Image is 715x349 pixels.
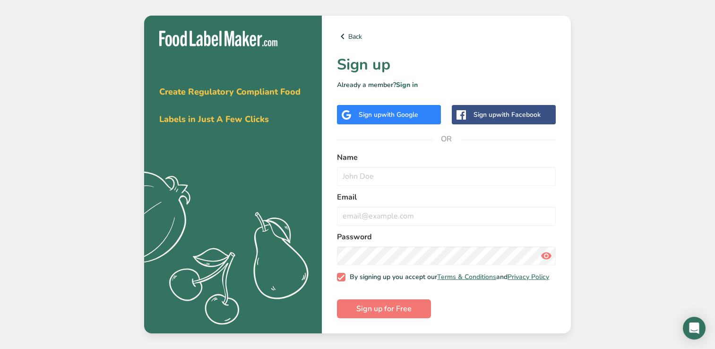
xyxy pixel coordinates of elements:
[356,303,412,314] span: Sign up for Free
[396,80,418,89] a: Sign in
[337,231,556,243] label: Password
[474,110,541,120] div: Sign up
[359,110,418,120] div: Sign up
[337,299,431,318] button: Sign up for Free
[337,207,556,226] input: email@example.com
[508,272,549,281] a: Privacy Policy
[381,110,418,119] span: with Google
[337,152,556,163] label: Name
[496,110,541,119] span: with Facebook
[337,167,556,186] input: John Doe
[337,80,556,90] p: Already a member?
[683,317,706,340] div: Open Intercom Messenger
[159,86,301,125] span: Create Regulatory Compliant Food Labels in Just A Few Clicks
[437,272,496,281] a: Terms & Conditions
[337,31,556,42] a: Back
[337,192,556,203] label: Email
[159,31,277,46] img: Food Label Maker
[345,273,550,281] span: By signing up you accept our and
[337,53,556,76] h1: Sign up
[432,125,461,153] span: OR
